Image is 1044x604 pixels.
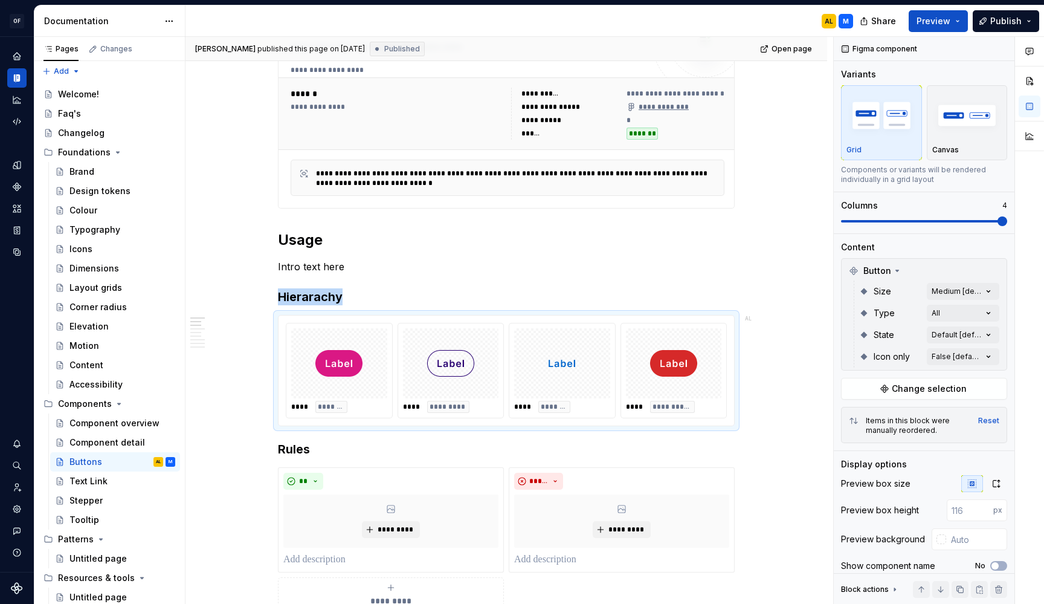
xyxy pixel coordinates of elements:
[69,185,130,197] div: Design tokens
[54,67,69,76] span: Add
[7,90,27,109] a: Analytics
[932,93,1002,137] img: placeholder
[7,456,27,475] div: Search ⌘K
[866,416,971,435] div: Items in this block were manually reordered.
[7,221,27,240] a: Storybook stories
[50,510,180,530] a: Tooltip
[69,514,99,526] div: Tooltip
[50,297,180,317] a: Corner radius
[50,259,180,278] a: Dimensions
[39,530,180,549] div: Patterns
[50,220,180,239] a: Typography
[978,416,999,426] button: Reset
[278,441,735,458] h3: Rules
[50,239,180,259] a: Icons
[7,68,27,88] a: Documentation
[871,15,896,27] span: Share
[50,433,180,452] a: Component detail
[69,340,99,352] div: Motion
[7,47,27,66] div: Home
[846,145,862,155] p: Grid
[2,8,31,34] button: OF
[975,561,985,571] label: No
[69,437,145,449] div: Component detail
[946,528,1007,550] input: Auto
[932,352,982,362] div: False [default]
[257,44,365,54] div: published this page on [DATE]
[990,15,1022,27] span: Publish
[7,521,27,541] button: Contact support
[278,259,735,274] p: Intro text here
[69,378,123,391] div: Accessibility
[993,505,1002,515] p: px
[7,199,27,218] a: Assets
[58,572,135,584] div: Resources & tools
[69,475,108,487] div: Text Link
[39,394,180,414] div: Components
[69,495,103,507] div: Stepper
[69,166,94,178] div: Brand
[69,301,127,313] div: Corner radius
[69,243,92,255] div: Icons
[39,123,180,143] a: Changelog
[927,305,999,322] button: All
[69,320,109,333] div: Elevation
[846,93,917,137] img: placeholder
[841,478,910,490] div: Preview box size
[841,560,935,572] div: Show component name
[69,224,120,236] div: Typography
[7,177,27,196] a: Components
[841,68,876,80] div: Variants
[841,458,907,470] div: Display options
[874,329,894,341] span: State
[756,41,817,57] a: Open page
[7,242,27,262] a: Data sources
[69,591,127,603] div: Untitled page
[39,568,180,588] div: Resources & tools
[278,288,735,305] h3: Hierarachy
[927,326,999,343] button: Default [default]
[932,308,940,318] div: All
[7,478,27,497] a: Invite team
[44,15,158,27] div: Documentation
[892,383,967,395] span: Change selection
[195,44,256,54] span: [PERSON_NAME]
[43,44,79,54] div: Pages
[841,504,919,516] div: Preview box height
[50,356,180,375] a: Content
[69,417,159,429] div: Component overview
[100,44,132,54] div: Changes
[745,314,752,323] div: AL
[11,582,23,594] a: Supernova Logo
[50,549,180,568] a: Untitled page
[927,85,1008,160] button: placeholderCanvas
[169,456,172,468] div: M
[384,44,420,54] span: Published
[841,378,1007,400] button: Change selection
[39,85,180,104] a: Welcome!
[825,16,833,26] div: AL
[58,533,94,545] div: Patterns
[50,317,180,336] a: Elevation
[58,398,112,410] div: Components
[69,204,97,216] div: Colour
[7,155,27,175] a: Design tokens
[844,261,1004,281] div: Button
[50,162,180,181] a: Brand
[156,456,161,468] div: AL
[50,472,180,491] a: Text Link
[973,10,1039,32] button: Publish
[58,127,105,139] div: Changelog
[841,85,922,160] button: placeholderGrid
[7,499,27,519] a: Settings
[69,262,119,274] div: Dimensions
[841,241,875,253] div: Content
